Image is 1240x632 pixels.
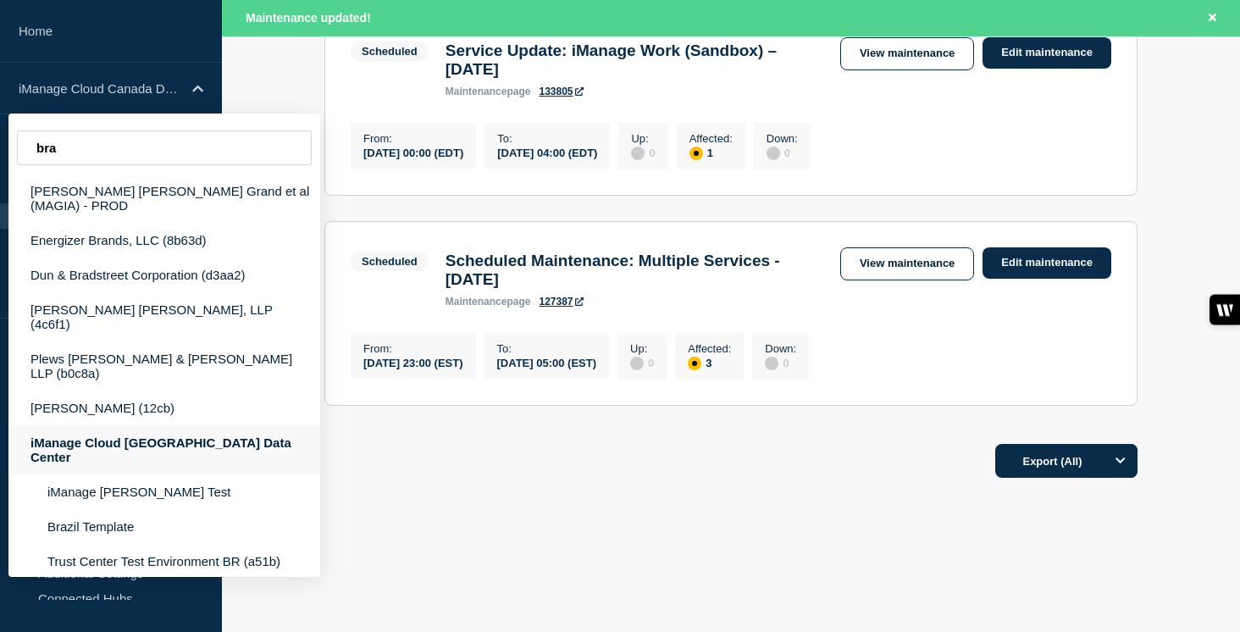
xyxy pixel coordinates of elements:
[631,145,655,160] div: 0
[995,444,1138,478] button: Export (All)
[497,145,597,159] div: [DATE] 04:00 (EDT)
[840,37,974,70] a: View maintenance
[765,355,796,370] div: 0
[8,292,320,341] div: [PERSON_NAME] [PERSON_NAME], LLP (4c6f1)
[446,86,507,97] span: maintenance
[767,145,798,160] div: 0
[688,357,701,370] div: affected
[630,355,654,370] div: 0
[8,425,320,474] div: iManage Cloud [GEOGRAPHIC_DATA] Data Center
[446,86,531,97] p: page
[631,147,645,160] div: disabled
[363,355,463,369] div: [DATE] 23:00 (EST)
[363,132,463,145] p: From :
[8,174,320,223] div: [PERSON_NAME] [PERSON_NAME] Grand et al (MAGIA) - PROD
[1104,444,1138,478] button: Options
[688,342,731,355] p: Affected :
[8,258,320,292] div: Dun & Bradstreet Corporation (d3aa2)
[362,45,418,58] div: Scheduled
[363,145,463,159] div: [DATE] 00:00 (EDT)
[630,342,654,355] p: Up :
[446,252,823,289] h3: Scheduled Maintenance: Multiple Services - [DATE]
[497,132,597,145] p: To :
[688,355,731,370] div: 3
[630,357,644,370] div: disabled
[983,37,1111,69] a: Edit maintenance
[8,474,320,509] li: iManage [PERSON_NAME] Test
[539,296,583,308] a: 127387
[446,296,531,308] p: page
[765,342,796,355] p: Down :
[363,342,463,355] p: From :
[446,296,507,308] span: maintenance
[362,255,418,268] div: Scheduled
[497,342,597,355] p: To :
[689,147,703,160] div: affected
[8,341,320,391] div: Plews [PERSON_NAME] & [PERSON_NAME] LLP (b0c8a)
[539,86,583,97] a: 133805
[8,544,320,579] li: Trust Center Test Environment BR (a51b)
[8,509,320,544] li: Brazil Template
[840,247,974,280] a: View maintenance
[8,223,320,258] div: Energizer Brands, LLC (8b63d)
[983,247,1111,279] a: Edit maintenance
[1202,8,1223,28] button: Close banner
[765,357,778,370] div: disabled
[19,81,181,96] p: iManage Cloud Canada Data Center
[8,391,320,425] div: [PERSON_NAME] (12cb)
[246,11,371,25] span: Maintenance updated!
[767,132,798,145] p: Down :
[446,42,823,79] h3: Service Update: iManage Work (Sandbox) – [DATE]
[689,145,733,160] div: 1
[689,132,733,145] p: Affected :
[767,147,780,160] div: disabled
[631,132,655,145] p: Up :
[497,355,597,369] div: [DATE] 05:00 (EST)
